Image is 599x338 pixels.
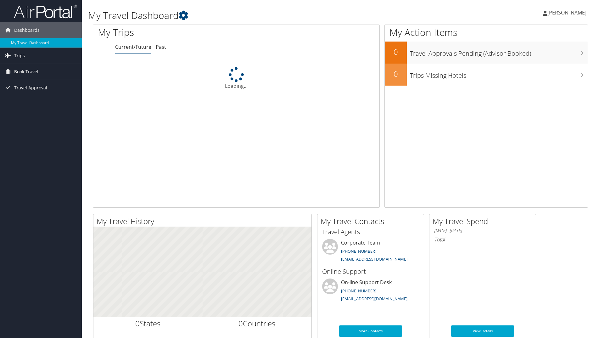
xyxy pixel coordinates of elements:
h3: Trips Missing Hotels [410,68,588,80]
h2: My Travel History [97,216,311,227]
span: 0 [135,318,140,329]
h1: My Travel Dashboard [88,9,424,22]
h2: My Travel Spend [433,216,536,227]
h3: Online Support [322,267,419,276]
a: 0Travel Approvals Pending (Advisor Booked) [385,42,588,64]
h6: Total [434,236,531,243]
li: Corporate Team [319,239,422,265]
h2: 0 [385,69,407,79]
h3: Travel Approvals Pending (Advisor Booked) [410,46,588,58]
h6: [DATE] - [DATE] [434,228,531,234]
span: Dashboards [14,22,40,38]
a: Current/Future [115,43,151,50]
div: Loading... [93,67,379,90]
h2: Countries [207,318,307,329]
span: Travel Approval [14,80,47,96]
a: 0Trips Missing Hotels [385,64,588,86]
h1: My Action Items [385,26,588,39]
span: Trips [14,48,25,64]
h2: States [98,318,198,329]
li: On-line Support Desk [319,279,422,304]
a: View Details [451,325,514,337]
a: [PHONE_NUMBER] [341,288,376,294]
img: airportal-logo.png [14,4,77,19]
span: 0 [238,318,243,329]
h3: Travel Agents [322,228,419,236]
h2: 0 [385,47,407,57]
a: More Contacts [339,325,402,337]
h1: My Trips [98,26,255,39]
a: [PERSON_NAME] [543,3,593,22]
span: Book Travel [14,64,38,80]
a: Past [156,43,166,50]
h2: My Travel Contacts [321,216,424,227]
a: [EMAIL_ADDRESS][DOMAIN_NAME] [341,256,407,262]
a: [PHONE_NUMBER] [341,248,376,254]
span: [PERSON_NAME] [547,9,586,16]
a: [EMAIL_ADDRESS][DOMAIN_NAME] [341,296,407,301]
